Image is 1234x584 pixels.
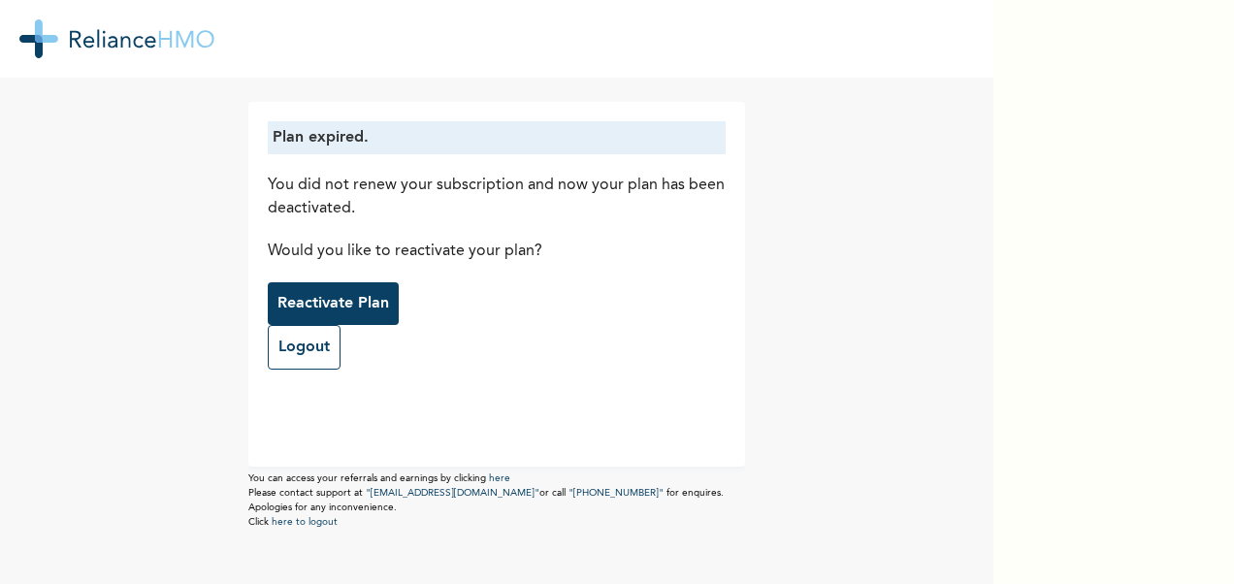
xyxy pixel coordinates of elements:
p: You did not renew your subscription and now your plan has been deactivated. [268,174,726,220]
a: "[PHONE_NUMBER]" [568,488,664,498]
button: Reactivate Plan [268,282,399,325]
p: You can access your referrals and earnings by clicking [248,471,745,486]
p: Would you like to reactivate your plan? [268,240,726,263]
p: Reactivate Plan [277,292,389,315]
p: Please contact support at or call for enquires. Apologies for any inconvenience. [248,486,745,515]
p: Plan expired. [273,126,721,149]
a: Logout [268,325,341,370]
a: here to logout [272,517,338,527]
a: "[EMAIL_ADDRESS][DOMAIN_NAME]" [366,488,539,498]
img: RelianceHMO [19,19,214,58]
a: here [489,473,510,483]
p: Click [248,515,745,530]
